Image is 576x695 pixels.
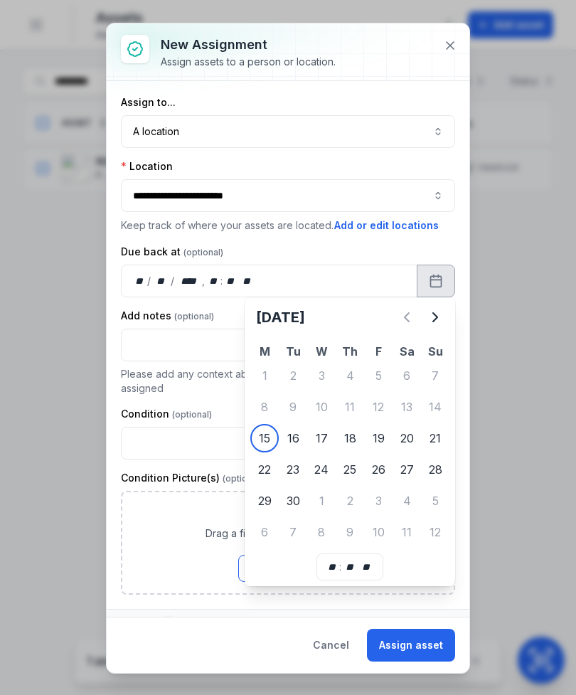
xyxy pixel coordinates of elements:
[336,487,364,515] div: Thursday 2 October 2025
[206,274,220,288] div: hour,
[250,455,279,484] div: Monday 22 September 2025
[250,518,279,546] div: Monday 6 October 2025
[250,303,449,580] div: Calendar
[421,518,449,546] div: 12
[307,518,336,546] div: Wednesday 8 October 2025
[279,518,307,546] div: Tuesday 7 October 2025
[339,560,343,574] div: :
[133,274,147,288] div: day,
[421,424,449,452] div: 21
[364,393,393,421] div: 12
[421,424,449,452] div: Sunday 21 September 2025
[238,555,338,582] button: Browse Files
[421,455,449,484] div: Sunday 28 September 2025
[250,343,279,360] th: M
[421,487,449,515] div: Sunday 5 October 2025
[364,393,393,421] div: Friday 12 September 2025
[364,424,393,452] div: 19
[250,487,279,515] div: Monday 29 September 2025
[307,487,336,515] div: 1
[250,393,279,421] div: 8
[336,518,364,546] div: 9
[307,393,336,421] div: Wednesday 10 September 2025
[364,518,393,546] div: 10
[121,367,455,396] p: Please add any context about the job / purpose of the assets being assigned
[279,361,307,390] div: Tuesday 2 September 2025
[307,455,336,484] div: 24
[307,455,336,484] div: Wednesday 24 September 2025
[393,518,421,546] div: 11
[364,361,393,390] div: 5
[336,424,364,452] div: Thursday 18 September 2025
[307,343,336,360] th: W
[421,303,449,331] button: Next
[147,274,152,288] div: /
[161,615,176,632] div: 1
[421,361,449,390] div: 7
[121,159,173,174] label: Location
[307,424,336,452] div: Wednesday 17 September 2025
[336,518,364,546] div: Thursday 9 October 2025
[421,361,449,390] div: Sunday 7 September 2025
[250,361,279,390] div: Monday 1 September 2025
[336,393,364,421] div: 11
[364,518,393,546] div: Friday 10 October 2025
[421,487,449,515] div: 5
[256,307,393,327] h2: [DATE]
[364,487,393,515] div: Friday 3 October 2025
[161,55,336,69] div: Assign assets to a person or location.
[161,35,336,55] h3: New assignment
[121,309,214,323] label: Add notes
[240,274,255,288] div: am/pm,
[364,343,393,360] th: F
[279,487,307,515] div: Tuesday 30 September 2025
[336,393,364,421] div: Thursday 11 September 2025
[279,455,307,484] div: Tuesday 23 September 2025
[421,393,449,421] div: 14
[176,274,202,288] div: year,
[121,615,176,632] span: Assets
[250,487,279,515] div: 29
[121,218,455,233] p: Keep track of where your assets are located.
[393,343,421,360] th: Sa
[307,361,336,390] div: Wednesday 3 September 2025
[336,455,364,484] div: Thursday 25 September 2025
[393,424,421,452] div: 20
[336,487,364,515] div: 2
[343,560,357,574] div: minute,
[393,393,421,421] div: 13
[279,424,307,452] div: 16
[307,393,336,421] div: 10
[336,424,364,452] div: 18
[220,274,224,288] div: :
[202,274,206,288] div: ,
[393,455,421,484] div: 27
[250,424,279,452] div: Today, Monday 15 September 2025, First available date
[121,471,262,485] label: Condition Picture(s)
[279,424,307,452] div: Tuesday 16 September 2025
[393,424,421,452] div: Saturday 20 September 2025
[121,407,212,421] label: Condition
[421,455,449,484] div: 28
[307,361,336,390] div: 3
[279,393,307,421] div: 9
[393,518,421,546] div: Saturday 11 October 2025
[279,487,307,515] div: 30
[393,393,421,421] div: Saturday 13 September 2025
[206,526,371,541] span: Drag a file here, or click to browse.
[367,629,455,662] button: Assign asset
[279,343,307,360] th: Tu
[279,455,307,484] div: 23
[364,455,393,484] div: 26
[307,518,336,546] div: 8
[301,629,361,662] button: Cancel
[279,518,307,546] div: 7
[326,560,340,574] div: hour,
[250,424,279,452] div: 15
[417,265,455,297] button: Calendar
[250,518,279,546] div: 6
[334,218,439,233] button: Add or edit locations
[250,343,449,548] table: September 2025
[393,361,421,390] div: 6
[336,455,364,484] div: 25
